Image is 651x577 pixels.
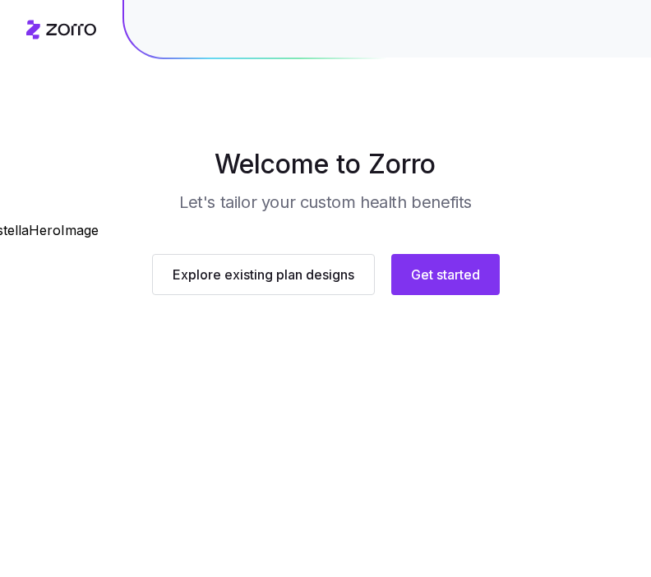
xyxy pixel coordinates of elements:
[152,254,375,295] button: Explore existing plan designs
[33,145,619,184] h1: Welcome to Zorro
[179,191,472,214] h3: Let's tailor your custom health benefits
[391,254,500,295] button: Get started
[411,265,480,284] span: Get started
[173,265,354,284] span: Explore existing plan designs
